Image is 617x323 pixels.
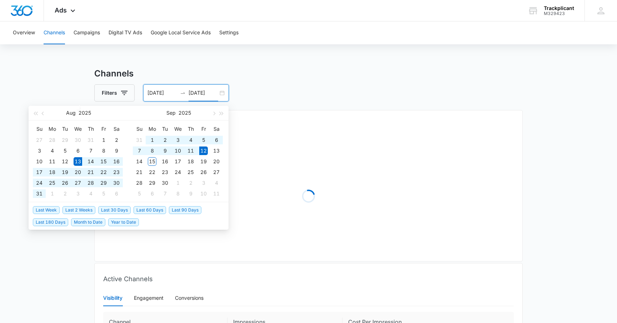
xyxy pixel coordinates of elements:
td: 2025-08-26 [59,178,71,188]
div: 9 [112,146,121,155]
div: 8 [174,189,182,198]
td: 2025-09-03 [171,135,184,145]
div: 11 [212,189,221,198]
td: 2025-09-05 [197,135,210,145]
h3: Channels [94,67,523,80]
td: 2025-09-06 [210,135,223,145]
td: 2025-07-27 [33,135,46,145]
td: 2025-08-05 [59,145,71,156]
td: 2025-08-06 [71,145,84,156]
div: 6 [112,189,121,198]
div: 1 [48,189,56,198]
div: 21 [135,168,144,177]
div: 21 [86,168,95,177]
td: 2025-09-12 [197,145,210,156]
td: 2025-08-03 [33,145,46,156]
td: 2025-10-09 [184,188,197,199]
td: 2025-08-19 [59,167,71,178]
div: 29 [148,179,156,187]
th: Su [133,123,146,135]
div: 30 [112,179,121,187]
div: 28 [135,179,144,187]
td: 2025-09-27 [210,167,223,178]
div: account name [544,5,574,11]
div: 22 [99,168,108,177]
div: Conversions [175,294,204,302]
td: 2025-09-05 [97,188,110,199]
div: 7 [135,146,144,155]
td: 2025-08-21 [84,167,97,178]
div: 17 [174,157,182,166]
td: 2025-08-17 [33,167,46,178]
span: Last 60 Days [134,206,166,214]
td: 2025-07-28 [46,135,59,145]
th: Th [184,123,197,135]
td: 2025-08-12 [59,156,71,167]
td: 2025-08-02 [110,135,123,145]
td: 2025-08-18 [46,167,59,178]
div: 24 [174,168,182,177]
div: 30 [161,179,169,187]
th: Tu [59,123,71,135]
div: 27 [212,168,221,177]
div: 9 [161,146,169,155]
td: 2025-09-14 [133,156,146,167]
div: Active Channels [103,268,514,290]
td: 2025-07-31 [84,135,97,145]
div: 15 [99,157,108,166]
button: Filters [94,84,135,101]
div: 16 [161,157,169,166]
div: 6 [212,136,221,144]
td: 2025-07-29 [59,135,71,145]
div: 4 [86,189,95,198]
td: 2025-08-31 [133,135,146,145]
span: swap-right [180,90,186,96]
div: 23 [161,168,169,177]
div: 11 [48,157,56,166]
th: Sa [110,123,123,135]
div: 27 [35,136,44,144]
div: 2 [186,179,195,187]
td: 2025-10-06 [146,188,159,199]
div: 11 [186,146,195,155]
td: 2025-09-17 [171,156,184,167]
td: 2025-10-04 [210,178,223,188]
div: 6 [74,146,82,155]
div: 3 [35,146,44,155]
div: 16 [112,157,121,166]
td: 2025-09-10 [171,145,184,156]
td: 2025-09-18 [184,156,197,167]
th: Fr [97,123,110,135]
div: 28 [86,179,95,187]
td: 2025-10-05 [133,188,146,199]
td: 2025-08-28 [84,178,97,188]
div: 8 [148,146,156,155]
button: Overview [13,21,35,44]
td: 2025-09-07 [133,145,146,156]
div: 4 [48,146,56,155]
td: 2025-09-04 [184,135,197,145]
div: 8 [99,146,108,155]
div: 14 [135,157,144,166]
div: 29 [61,136,69,144]
button: Google Local Service Ads [151,21,211,44]
div: 24 [35,179,44,187]
button: Aug [66,106,76,120]
td: 2025-09-24 [171,167,184,178]
div: 23 [112,168,121,177]
div: 30 [74,136,82,144]
div: 19 [199,157,208,166]
td: 2025-08-15 [97,156,110,167]
td: 2025-09-22 [146,167,159,178]
div: 25 [186,168,195,177]
div: 5 [99,189,108,198]
input: End date [189,89,218,97]
div: 20 [212,157,221,166]
button: Sep [166,106,176,120]
span: Ads [55,6,67,14]
td: 2025-08-13 [71,156,84,167]
td: 2025-09-23 [159,167,171,178]
td: 2025-10-07 [159,188,171,199]
div: 31 [135,136,144,144]
div: 3 [174,136,182,144]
